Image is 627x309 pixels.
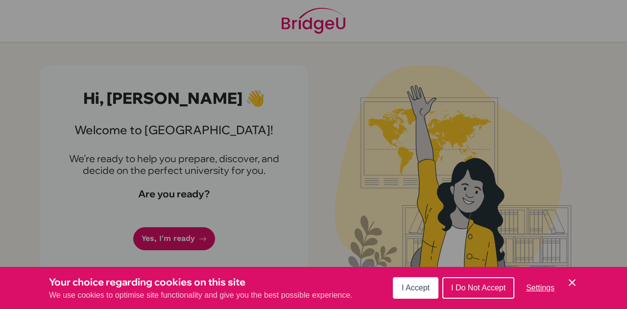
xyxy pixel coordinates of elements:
span: I Accept [402,284,430,292]
button: I Accept [393,277,438,299]
button: Save and close [566,277,578,288]
span: Settings [526,284,555,292]
button: Settings [518,278,562,298]
button: I Do Not Accept [442,277,514,299]
p: We use cookies to optimise site functionality and give you the best possible experience. [49,289,353,301]
h3: Your choice regarding cookies on this site [49,275,353,289]
span: I Do Not Accept [451,284,506,292]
